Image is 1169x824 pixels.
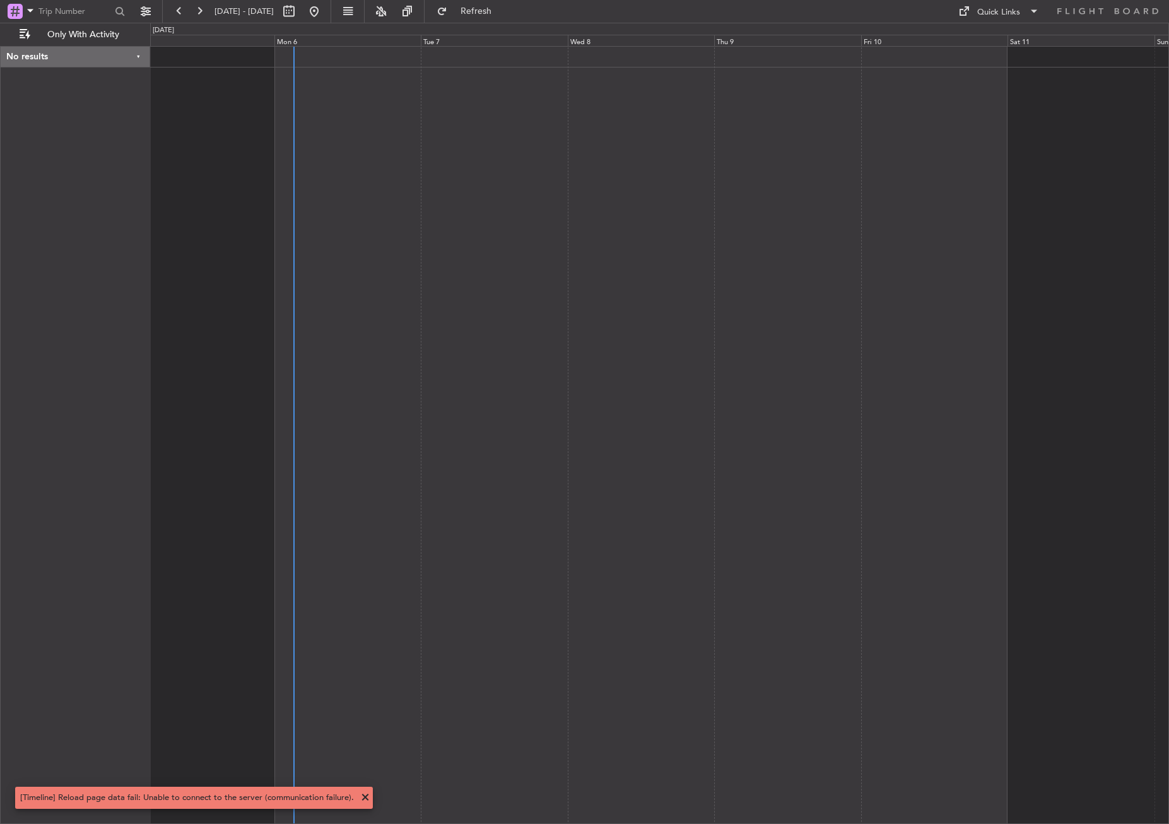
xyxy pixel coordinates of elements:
div: Fri 10 [861,35,1007,46]
button: Quick Links [952,1,1045,21]
span: Refresh [450,7,503,16]
div: [DATE] [153,25,174,36]
button: Only With Activity [14,25,137,45]
div: Quick Links [977,6,1020,19]
button: Refresh [431,1,507,21]
input: Trip Number [38,2,111,21]
span: [DATE] - [DATE] [214,6,274,17]
div: Wed 8 [568,35,714,46]
div: Mon 6 [274,35,421,46]
div: Sun 5 [127,35,274,46]
div: Thu 9 [714,35,861,46]
span: Only With Activity [33,30,133,39]
div: Tue 7 [421,35,567,46]
div: [Timeline] Reload page data fail: Unable to connect to the server (communication failure). [20,792,354,804]
div: Sat 11 [1007,35,1154,46]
